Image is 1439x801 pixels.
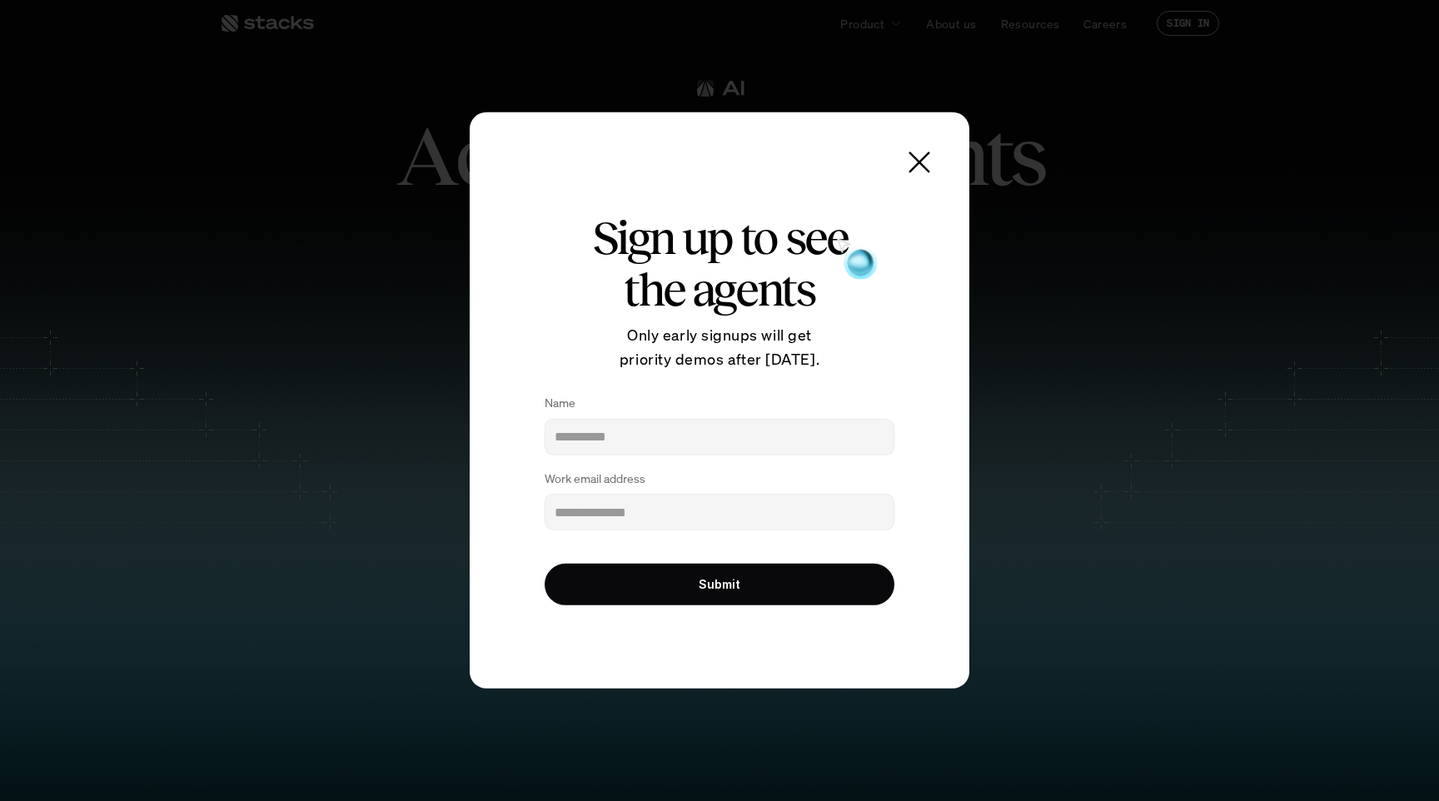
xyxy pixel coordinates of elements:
[528,212,911,315] h2: Sign up to see the agents
[545,471,645,485] p: Work email address
[545,564,894,605] button: Submit
[528,323,911,371] p: Only early signups will get priority demos after [DATE].
[545,418,894,455] input: Name
[545,396,575,410] p: Name
[545,494,894,530] input: Work email address
[699,578,740,592] p: Submit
